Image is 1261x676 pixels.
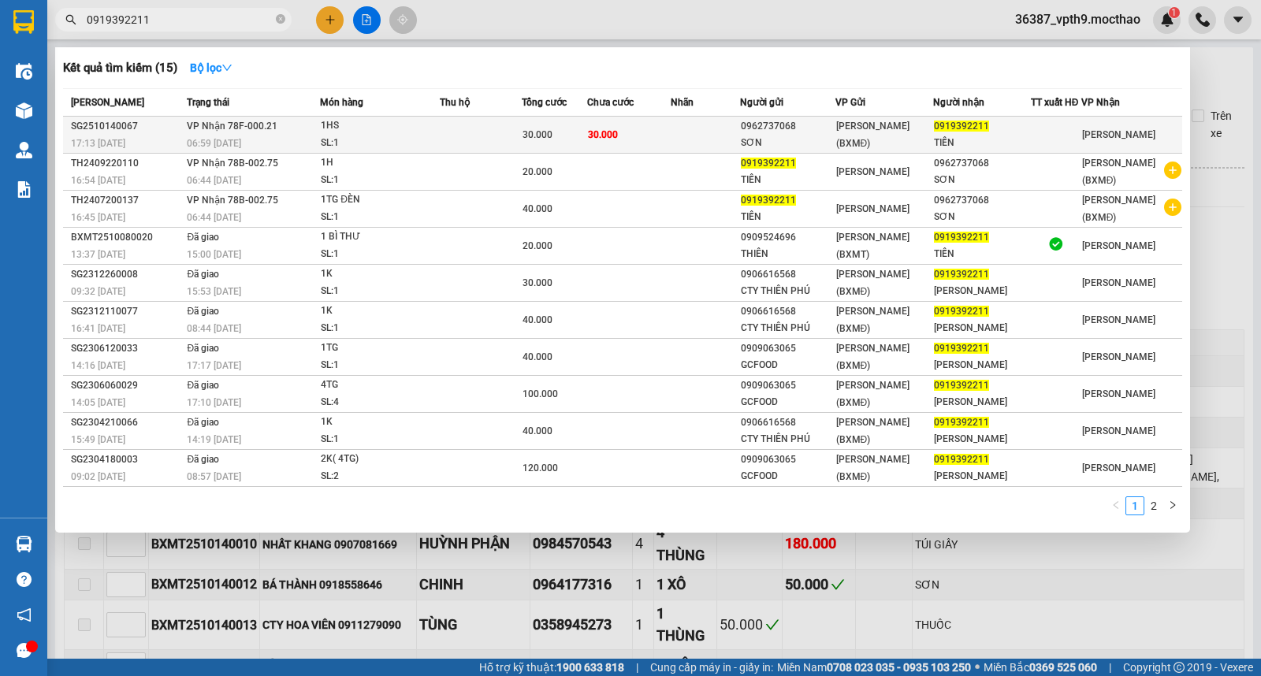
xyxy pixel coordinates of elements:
li: 2 [1144,496,1163,515]
span: 0919392211 [934,343,989,354]
div: 0906616568 [741,266,834,283]
span: 0919392211 [934,454,989,465]
span: [PERSON_NAME] [1082,462,1155,474]
button: left [1107,496,1125,515]
span: 14:05 [DATE] [71,397,125,408]
div: 1K [321,303,439,320]
span: 40.000 [523,203,552,214]
span: Đã giao [187,269,219,280]
span: 17:10 [DATE] [187,397,241,408]
span: 16:54 [DATE] [71,175,125,186]
span: 30.000 [588,129,618,140]
img: warehouse-icon [16,63,32,80]
span: question-circle [17,572,32,587]
div: SG2510140067 [71,118,182,135]
span: Đã giao [187,343,219,354]
div: TIẾN [741,172,834,188]
div: GCFOOD [741,394,834,410]
div: [PERSON_NAME] [934,357,1030,373]
span: 15:53 [DATE] [187,286,241,297]
span: [PERSON_NAME] [1082,351,1155,362]
div: 1TG [321,340,439,357]
span: [PERSON_NAME] [836,166,909,177]
span: 40.000 [523,314,552,325]
div: CTY THIÊN PHÚ [741,320,834,336]
span: Nhãn [671,97,694,108]
span: Trạng thái [187,97,229,108]
div: TH2409220110 [71,155,182,172]
span: Chưa cước [587,97,634,108]
span: Đã giao [187,417,219,428]
span: 16:45 [DATE] [71,212,125,223]
span: 30.000 [523,129,552,140]
img: logo-vxr [13,10,34,34]
div: 0909063065 [741,451,834,468]
a: 1 [1126,497,1144,514]
div: SL: 1 [321,246,439,263]
span: 17:17 [DATE] [187,360,241,371]
div: SL: 1 [321,209,439,226]
span: [PERSON_NAME] (BXMĐ) [836,306,909,334]
span: [PERSON_NAME] [1082,388,1155,399]
span: [PERSON_NAME] [1082,240,1155,251]
span: TT xuất HĐ [1031,97,1079,108]
div: 0906616568 [741,303,834,320]
span: 0919392211 [934,380,989,391]
span: 08:57 [DATE] [187,471,241,482]
img: warehouse-icon [16,142,32,158]
span: 15:00 [DATE] [187,249,241,260]
div: 1TG ĐÈN [321,191,439,209]
div: 1HS [321,117,439,135]
span: [PERSON_NAME] (BXMĐ) [1082,195,1155,223]
span: message [17,643,32,658]
div: SL: 1 [321,320,439,337]
span: 120.000 [523,462,558,474]
div: TIẾN [741,209,834,225]
span: VP Nhận 78B-002.75 [187,195,278,206]
div: 0962737068 [934,155,1030,172]
div: SƠN [741,135,834,151]
div: 1K [321,414,439,431]
span: Đã giao [187,306,219,317]
span: [PERSON_NAME] [836,203,909,214]
strong: Bộ lọc [190,61,232,74]
span: close-circle [276,13,285,28]
span: 14:16 [DATE] [71,360,125,371]
div: TIẾN [934,246,1030,262]
span: close-circle [276,14,285,24]
span: [PERSON_NAME] [1082,129,1155,140]
div: SL: 1 [321,135,439,152]
span: [PERSON_NAME] [1082,425,1155,436]
span: 40.000 [523,351,552,362]
span: 06:44 [DATE] [187,212,241,223]
div: SL: 1 [321,431,439,448]
span: VP Nhận 78B-002.75 [187,158,278,169]
div: 1K [321,266,439,283]
div: 2K( 4TG) [321,451,439,468]
span: 0919392211 [741,195,796,206]
span: 20.000 [523,166,552,177]
span: 14:19 [DATE] [187,434,241,445]
span: VP Gửi [835,97,865,108]
span: right [1168,500,1177,510]
div: 4TG [321,377,439,394]
img: warehouse-icon [16,536,32,552]
span: 13:37 [DATE] [71,249,125,260]
div: [PERSON_NAME] [934,283,1030,299]
div: GCFOOD [741,357,834,373]
div: 1 BÌ THƯ [321,228,439,246]
h3: Kết quả tìm kiếm ( 15 ) [63,60,177,76]
span: 0919392211 [934,306,989,317]
span: Đã giao [187,380,219,391]
span: Thu hộ [440,97,470,108]
div: TIẾN [934,135,1030,151]
span: plus-circle [1164,199,1181,216]
div: [PERSON_NAME] [934,394,1030,410]
span: [PERSON_NAME] (BXMĐ) [836,417,909,445]
span: [PERSON_NAME] [1082,314,1155,325]
div: BXMT2510080020 [71,229,182,246]
div: 0909063065 [741,340,834,357]
span: [PERSON_NAME] [71,97,144,108]
span: [PERSON_NAME] (BXMĐ) [1082,158,1155,186]
div: 0906616568 [741,414,834,431]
